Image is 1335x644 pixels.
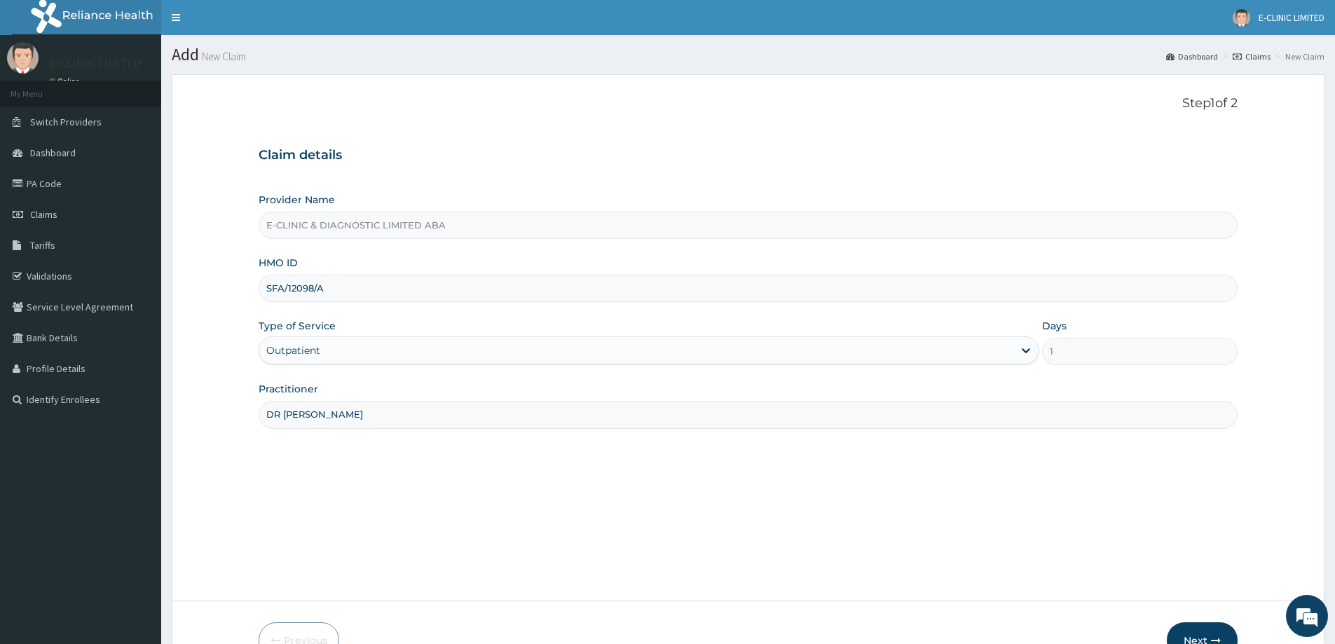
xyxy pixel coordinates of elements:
[259,382,318,396] label: Practitioner
[230,7,263,41] div: Minimize live chat window
[259,256,298,270] label: HMO ID
[199,51,246,62] small: New Claim
[30,146,76,159] span: Dashboard
[30,239,55,252] span: Tariffs
[266,343,320,357] div: Outpatient
[30,116,102,128] span: Switch Providers
[49,76,83,86] a: Online
[172,46,1324,64] h1: Add
[259,401,1238,428] input: Enter Name
[7,42,39,74] img: User Image
[259,193,335,207] label: Provider Name
[259,319,336,333] label: Type of Service
[259,275,1238,302] input: Enter HMO ID
[73,78,235,97] div: Chat with us now
[26,70,57,105] img: d_794563401_company_1708531726252_794563401
[259,96,1238,111] p: Step 1 of 2
[1042,319,1067,333] label: Days
[1272,50,1324,62] li: New Claim
[1233,50,1271,62] a: Claims
[7,383,267,432] textarea: Type your message and hit 'Enter'
[30,208,57,221] span: Claims
[259,148,1238,163] h3: Claim details
[81,177,193,318] span: We're online!
[1233,9,1250,27] img: User Image
[49,57,142,69] p: E-CLINIC LIMITED
[1166,50,1218,62] a: Dashboard
[1259,11,1324,24] span: E-CLINIC LIMITED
